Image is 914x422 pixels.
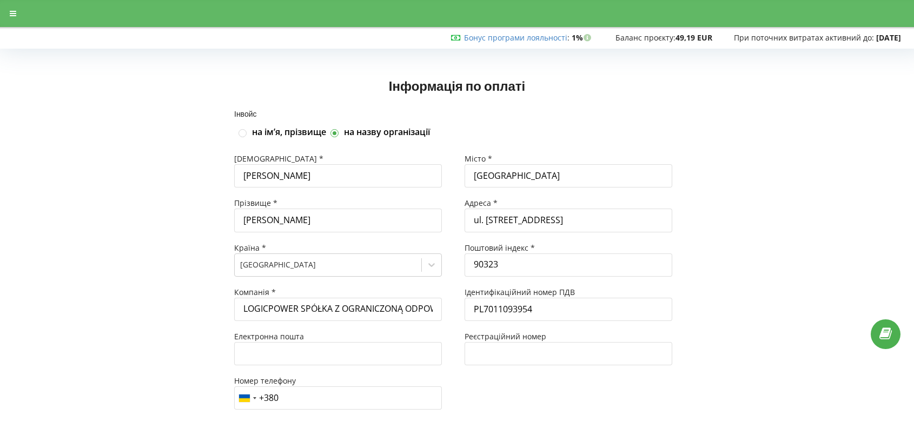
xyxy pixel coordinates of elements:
[464,32,567,43] a: Бонус програми лояльності
[235,387,260,409] div: Telephone country code
[734,32,874,43] span: При поточних витратах активний до:
[234,198,277,208] span: Прізвище *
[465,243,535,253] span: Поштовий індекс *
[465,198,498,208] span: Адреса *
[572,32,594,43] strong: 1%
[675,32,712,43] strong: 49,19 EUR
[344,126,430,138] label: на назву організації
[234,243,266,253] span: Країна *
[234,287,276,297] span: Компанія *
[465,331,546,341] span: Реєстраційний номер
[234,331,304,341] span: Електронна пошта
[615,32,675,43] span: Баланс проєкту:
[876,32,901,43] strong: [DATE]
[234,153,323,164] span: [DEMOGRAPHIC_DATA] *
[465,153,492,164] span: Місто *
[464,32,569,43] span: :
[234,376,296,386] span: Номер телефону
[234,109,257,118] span: Інвойс
[389,78,525,93] span: Інформація по оплаті
[465,287,575,297] span: Ідентифікаційний номер ПДВ
[252,126,326,138] label: на імʼя, прізвище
